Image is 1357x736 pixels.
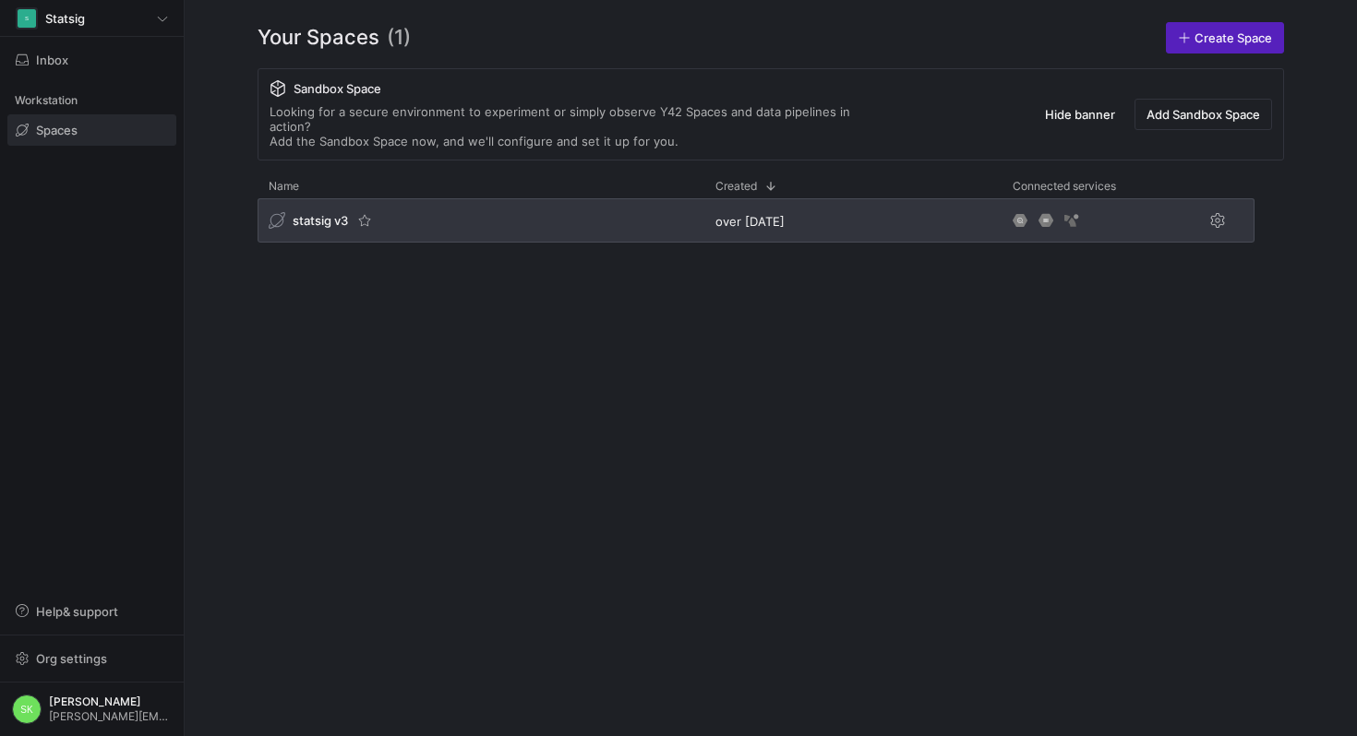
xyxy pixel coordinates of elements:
[1166,22,1284,53] a: Create Space
[36,53,68,67] span: Inbox
[1147,107,1260,122] span: Add Sandbox Space
[7,643,176,674] button: Org settings
[7,596,176,627] button: Help& support
[270,104,888,148] div: Looking for a secure environment to experiment or simply observe Y42 Spaces and data pipelines in...
[18,9,36,28] div: S
[293,213,348,228] span: statsig v3
[258,198,1255,250] div: Press SPACE to select this row.
[258,22,379,53] span: Your Spaces
[1033,99,1127,130] button: Hide banner
[36,651,107,666] span: Org settings
[1013,180,1116,193] span: Connected services
[49,710,172,723] span: [PERSON_NAME][EMAIL_ADDRESS][DOMAIN_NAME]
[715,214,785,229] span: over [DATE]
[7,87,176,114] div: Workstation
[1135,99,1272,130] button: Add Sandbox Space
[7,44,176,76] button: Inbox
[294,81,381,96] span: Sandbox Space
[715,180,757,193] span: Created
[387,22,411,53] span: (1)
[36,123,78,137] span: Spaces
[7,114,176,146] a: Spaces
[7,690,176,729] button: SK[PERSON_NAME][PERSON_NAME][EMAIL_ADDRESS][DOMAIN_NAME]
[269,180,299,193] span: Name
[49,695,172,708] span: [PERSON_NAME]
[12,694,42,724] div: SK
[7,653,176,668] a: Org settings
[1045,107,1115,122] span: Hide banner
[1195,30,1272,45] span: Create Space
[45,11,85,26] span: Statsig
[36,604,118,619] span: Help & support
